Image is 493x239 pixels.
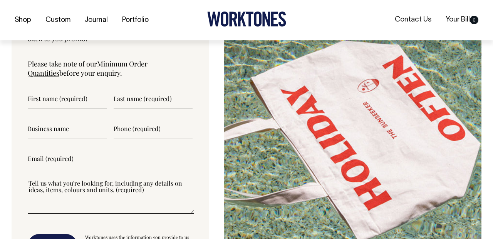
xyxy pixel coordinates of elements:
[392,13,434,26] a: Contact Us
[443,13,481,26] a: Your Bill0
[42,14,74,27] a: Custom
[114,119,193,138] input: Phone (required)
[82,14,111,27] a: Journal
[28,59,148,78] a: Minimum Order Quantities
[28,59,193,78] p: Please take note of our before your enquiry.
[28,89,107,108] input: First name (required)
[28,119,107,138] input: Business name
[12,14,34,27] a: Shop
[119,14,152,27] a: Portfolio
[28,149,193,168] input: Email (required)
[470,16,478,24] span: 0
[114,89,193,108] input: Last name (required)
